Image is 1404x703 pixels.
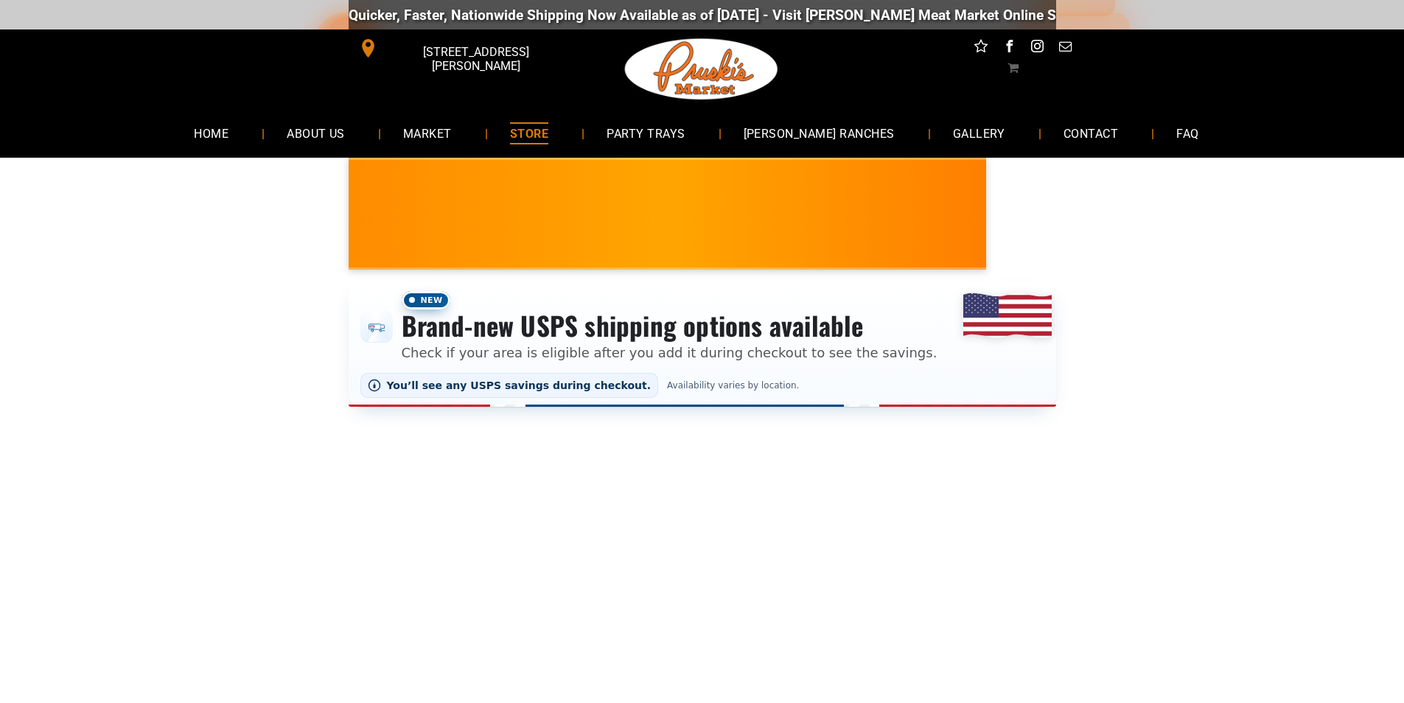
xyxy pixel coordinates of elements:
p: Check if your area is eligible after you add it during checkout to see the savings. [402,343,937,363]
span: You’ll see any USPS savings during checkout. [387,380,652,391]
a: facebook [999,37,1019,60]
span: [PERSON_NAME] MARKET [977,224,1266,248]
div: Shipping options announcement [349,281,1056,407]
span: New [402,291,450,309]
span: Availability varies by location. [664,380,802,391]
a: MARKET [381,113,474,153]
a: Social network [971,37,991,60]
a: STORE [488,113,570,153]
div: Quicker, Faster, Nationwide Shipping Now Available as of [DATE] - Visit [PERSON_NAME] Meat Market... [341,7,1234,24]
a: GALLERY [931,113,1027,153]
a: [STREET_ADDRESS][PERSON_NAME] [349,37,574,60]
img: Pruski-s+Market+HQ+Logo2-1920w.png [622,29,781,109]
span: [STREET_ADDRESS][PERSON_NAME] [380,38,570,80]
a: ABOUT US [265,113,367,153]
a: email [1055,37,1075,60]
a: FAQ [1154,113,1220,153]
a: instagram [1027,37,1047,60]
a: [PERSON_NAME] RANCHES [722,113,917,153]
h3: Brand-new USPS shipping options available [402,309,937,342]
a: HOME [172,113,251,153]
a: PARTY TRAYS [584,113,707,153]
a: CONTACT [1041,113,1140,153]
